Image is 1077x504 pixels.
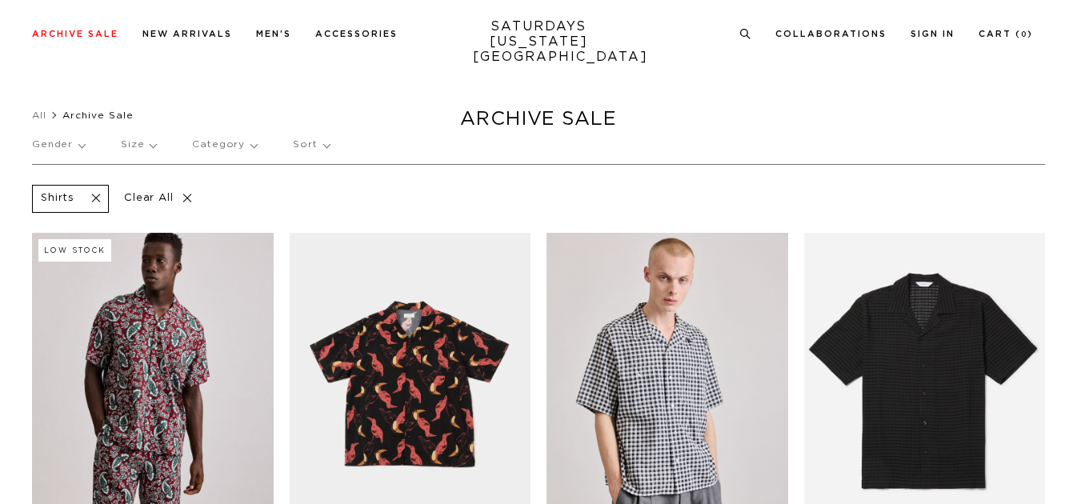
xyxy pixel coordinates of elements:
a: Men's [256,30,291,38]
a: Accessories [315,30,398,38]
a: Archive Sale [32,30,118,38]
p: Gender [32,126,85,163]
span: Archive Sale [62,110,134,120]
a: Cart (0) [979,30,1033,38]
p: Clear All [117,185,199,213]
a: Collaborations [775,30,887,38]
small: 0 [1021,31,1027,38]
p: Category [192,126,257,163]
div: Low Stock [38,239,111,262]
p: Size [121,126,156,163]
p: Sort [293,126,329,163]
p: Shirts [41,192,74,206]
a: New Arrivals [142,30,232,38]
a: SATURDAYS[US_STATE][GEOGRAPHIC_DATA] [473,19,605,65]
a: All [32,110,46,120]
a: Sign In [911,30,955,38]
